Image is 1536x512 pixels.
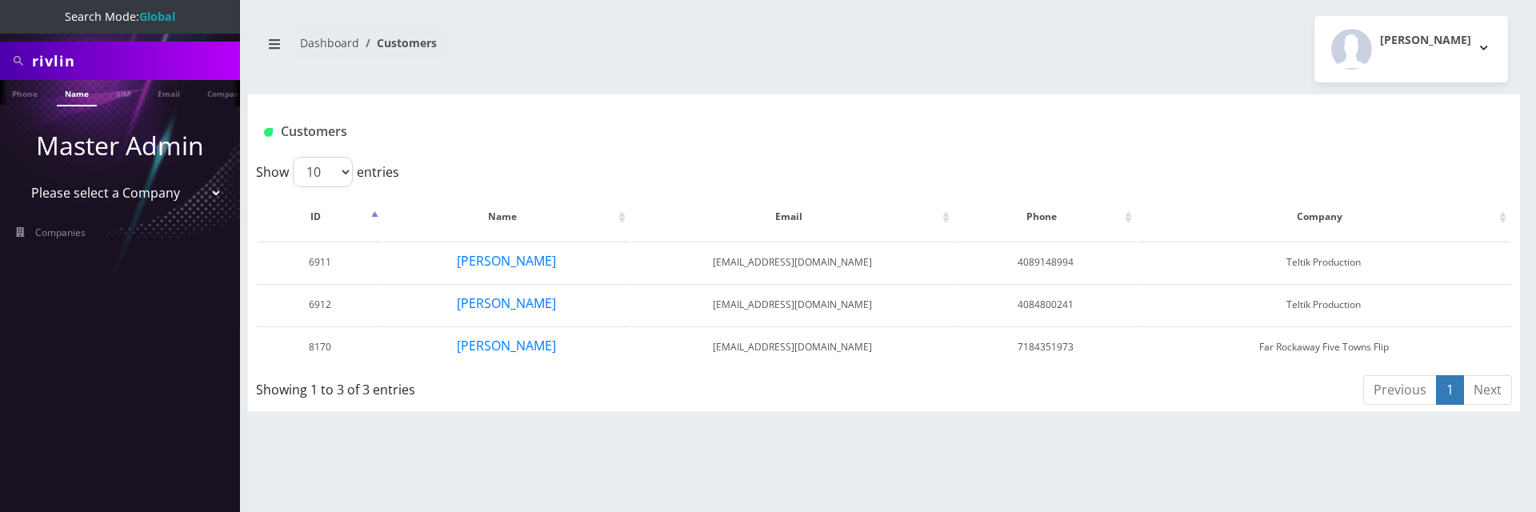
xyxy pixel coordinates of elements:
[256,374,767,399] div: Showing 1 to 3 of 3 entries
[258,242,382,282] td: 6911
[35,226,86,239] span: Companies
[456,293,557,314] button: [PERSON_NAME]
[108,80,138,105] a: SIM
[57,80,97,106] a: Name
[359,34,437,51] li: Customers
[1138,326,1510,367] td: Far Rockaway Five Towns Flip
[456,335,557,356] button: [PERSON_NAME]
[258,326,382,367] td: 8170
[4,80,46,105] a: Phone
[256,157,399,187] label: Show entries
[300,35,359,50] a: Dashboard
[139,9,175,24] strong: Global
[260,26,872,72] nav: breadcrumb
[1363,375,1437,405] a: Previous
[955,194,1135,240] th: Phone: activate to sort column ascending
[150,80,188,105] a: Email
[631,284,954,325] td: [EMAIL_ADDRESS][DOMAIN_NAME]
[955,284,1135,325] td: 4084800241
[258,194,382,240] th: ID: activate to sort column descending
[1463,375,1512,405] a: Next
[955,242,1135,282] td: 4089148994
[631,194,954,240] th: Email: activate to sort column ascending
[1138,242,1510,282] td: Teltik Production
[631,326,954,367] td: [EMAIL_ADDRESS][DOMAIN_NAME]
[65,9,175,24] span: Search Mode:
[631,242,954,282] td: [EMAIL_ADDRESS][DOMAIN_NAME]
[955,326,1135,367] td: 7184351973
[456,250,557,271] button: [PERSON_NAME]
[264,124,1294,139] h1: Customers
[1138,194,1510,240] th: Company: activate to sort column ascending
[199,80,253,105] a: Company
[384,194,630,240] th: Name: activate to sort column ascending
[1436,375,1464,405] a: 1
[1138,284,1510,325] td: Teltik Production
[258,284,382,325] td: 6912
[1380,34,1471,47] h2: [PERSON_NAME]
[1314,16,1508,82] button: [PERSON_NAME]
[293,157,353,187] select: Showentries
[32,46,236,76] input: Search All Companies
